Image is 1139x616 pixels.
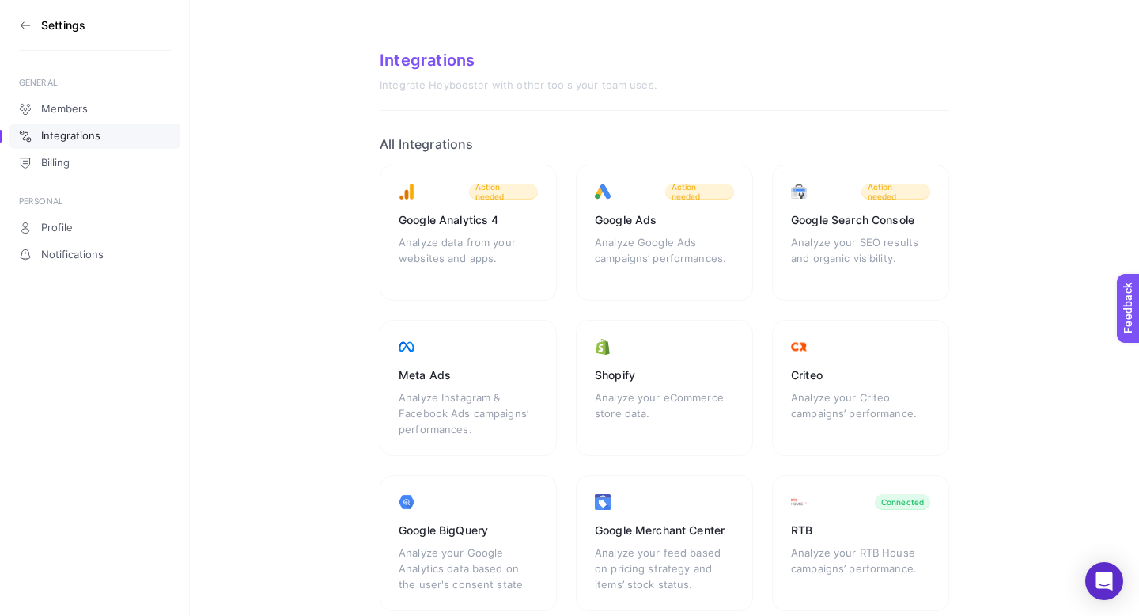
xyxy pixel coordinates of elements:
[9,215,180,241] a: Profile
[41,157,70,169] span: Billing
[791,390,930,437] div: Analyze your Criteo campaigns’ performance.
[9,150,180,176] a: Billing
[1085,562,1123,600] div: Open Intercom Messenger
[672,182,728,201] span: Action needed
[9,124,180,149] a: Integrations
[595,212,734,228] div: Google Ads
[19,76,171,89] div: GENERAL
[595,367,734,383] div: Shopify
[595,390,734,437] div: Analyze your eCommerce store data.
[399,234,538,282] div: Analyze data from your websites and apps.
[399,212,538,228] div: Google Analytics 4
[881,497,924,507] div: Connected
[41,19,85,32] h3: Settings
[41,222,73,234] span: Profile
[19,195,171,207] div: PERSONAL
[791,367,930,383] div: Criteo
[41,103,88,116] span: Members
[380,51,949,70] div: Integrations
[380,136,949,152] h2: All Integrations
[9,5,60,17] span: Feedback
[41,130,100,143] span: Integrations
[595,545,734,592] div: Analyze your feed based on pricing strategy and items’ stock status.
[595,523,734,538] div: Google Merchant Center
[380,79,949,92] div: Integrate Heybooster with other tools your team uses.
[791,212,930,228] div: Google Search Console
[399,390,538,437] div: Analyze Instagram & Facebook Ads campaigns’ performances.
[399,523,538,538] div: Google BigQuery
[475,182,532,201] span: Action needed
[399,367,538,383] div: Meta Ads
[595,234,734,282] div: Analyze Google Ads campaigns’ performances.
[9,242,180,268] a: Notifications
[399,545,538,592] div: Analyze your Google Analytics data based on the user's consent state
[791,234,930,282] div: Analyze your SEO results and organic visibility.
[41,249,104,261] span: Notifications
[9,97,180,122] a: Members
[791,523,930,538] div: RTB
[791,545,930,592] div: Analyze your RTB House campaigns’ performance.
[868,182,924,201] span: Action needed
